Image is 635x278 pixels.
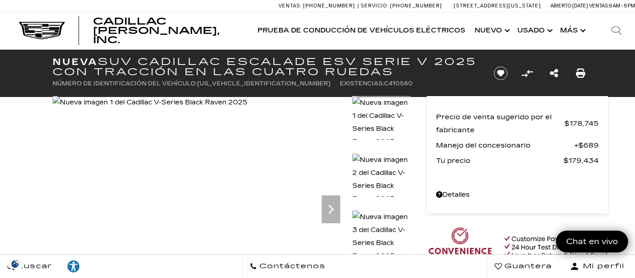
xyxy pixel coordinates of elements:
a: Usado [513,12,556,49]
a: Chat en vivo [556,231,628,252]
a: Detalles [436,188,599,201]
a: Comparte este nuevo SUV Cadillac Escalade ESV Serie V 2025 con tracción en las cuatro ruedas [550,67,558,80]
font: Buscar [17,262,52,270]
section: Haga clic para abrir el modal de consentimiento de cookies [5,259,26,269]
a: Ventas: [PHONE_NUMBER] [278,3,357,8]
button: Más [556,12,589,49]
font: Prueba de conducción de vehículos eléctricos [258,26,465,34]
font: SUV Cadillac Escalade ESV Serie V 2025 con tracción en las cuatro ruedas [53,56,476,78]
a: Tu precio $179,434 [436,154,599,167]
font: Existencias: [340,80,384,87]
a: Manejo del concesionario $689 [436,139,599,152]
font: $689 [578,141,599,149]
font: Más [560,26,578,34]
a: Contáctenos [242,255,333,278]
font: $178,745 [564,119,599,128]
img: Nueva imagen 1 del Cadillac V-Series Black Raven 2025 [53,96,247,109]
a: Servicio: [PHONE_NUMBER] [357,3,444,8]
a: Explora tus opciones de accesibilidad [60,255,88,278]
font: [PHONE_NUMBER] [303,3,355,9]
font: Ventas: [589,3,609,9]
font: 9 AM - 6 PM [609,3,635,9]
font: Ventas: [278,3,302,9]
img: Logotipo oscuro de Cadillac con texto blanco de Cadillac [19,22,65,39]
font: Servicio: [361,3,389,9]
font: Manejo del concesionario [436,141,530,149]
div: Explora tus opciones de accesibilidad [60,259,87,273]
font: Abierto [DATE] [550,3,588,9]
font: Cadillac [PERSON_NAME], Inc. [93,16,219,45]
a: Prueba de conducción de vehículos eléctricos [253,12,470,49]
a: Guantera [487,255,559,278]
a: Imprima este nuevo SUV Cadillac Escalade ESV Serie V 2025 con tracción en las cuatro ruedas [576,67,585,80]
img: Nueva imagen 2 del Cadillac V-Series Black Raven 2025 [352,153,410,206]
font: Usado [517,26,545,34]
font: [PHONE_NUMBER] [390,3,442,9]
a: Nuevo [470,12,513,49]
font: $179,434 [563,156,599,165]
div: Próximo [322,195,340,223]
font: Mi perfil [583,262,624,270]
a: Precio de venta sugerido por el fabricante $178,745 [436,110,599,136]
div: Buscar [598,12,635,49]
font: Nueva [53,56,98,67]
font: Detalles [443,191,470,199]
img: Nueva imagen 3 del Cadillac V-Series Black Raven 2025 [352,210,410,263]
img: Icono de exclusión voluntaria [5,259,26,269]
button: Comparar vehículos [520,66,534,80]
font: Tu precio [436,156,470,165]
button: Abrir el menú del perfil de usuario [559,255,635,278]
font: C410560 [384,80,413,87]
font: [US_VEHICLE_IDENTIFICATION_NUMBER] [197,80,331,87]
font: Contáctenos [259,262,325,270]
font: Número de identificación del vehículo: [53,80,197,87]
font: Chat en vivo [566,237,618,246]
a: Cadillac [PERSON_NAME], Inc. [93,17,244,45]
button: Guardar vehículo [490,66,511,81]
a: [STREET_ADDRESS][US_STATE] [454,3,541,9]
font: Precio de venta sugerido por el fabricante [436,113,552,134]
img: Nueva imagen 1 del Cadillac V-Series Black Raven 2025 [352,96,410,149]
font: Guantera [504,262,552,270]
font: Nuevo [475,26,502,34]
span: Chat en vivo [562,236,622,247]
